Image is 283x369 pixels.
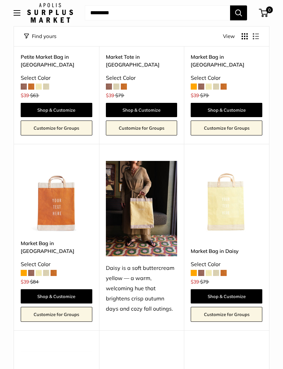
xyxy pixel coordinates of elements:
button: Display products as grid [242,33,248,39]
a: Customize for Groups [191,307,262,322]
button: Search [230,6,247,21]
div: Select Color [191,260,262,270]
button: Filter collection [24,32,56,41]
span: $84 [30,279,38,285]
a: Market Tote in [GEOGRAPHIC_DATA] [106,53,177,69]
a: Market Bag in [GEOGRAPHIC_DATA] [191,53,262,69]
a: description_Make it yours with custom, printed text.Market Bag in Citrus [21,161,92,233]
div: Select Color [191,73,262,84]
div: Select Color [21,73,92,84]
button: Open menu [14,11,20,16]
span: View [223,32,235,41]
span: $63 [30,93,38,99]
span: $39 [191,93,199,99]
a: Customize for Groups [106,121,177,136]
span: 0 [266,7,273,14]
a: Shop & Customize [191,290,262,304]
span: $39 [191,279,199,285]
span: $79 [115,93,124,99]
span: $79 [200,279,208,285]
a: Shop & Customize [106,103,177,117]
span: $39 [21,279,29,285]
img: Daisy is a soft buttercream yellow — a warm, welcoming hue that brightens crisp autumn days and c... [106,161,177,257]
a: Shop & Customize [21,290,92,304]
div: Select Color [21,260,92,270]
button: Display products as list [253,33,259,39]
a: 0 [260,9,268,17]
a: Customize for Groups [21,121,92,136]
img: Apolis: Surplus Market [27,3,73,23]
a: Market Bag in DaisyMarket Bag in Daisy [191,161,262,233]
div: Select Color [106,73,177,84]
img: description_Make it yours with custom, printed text. [21,161,92,233]
a: Market Bag in Daisy [191,247,262,255]
span: $39 [21,93,29,99]
a: Shop & Customize [191,103,262,117]
a: Customize for Groups [191,121,262,136]
span: $79 [200,93,208,99]
a: Petite Market Bag in [GEOGRAPHIC_DATA] [21,53,92,69]
img: Market Bag in Daisy [191,161,262,233]
span: $39 [106,93,114,99]
input: Search... [85,6,230,21]
a: Customize for Groups [21,307,92,322]
a: Market Bag in [GEOGRAPHIC_DATA] [21,240,92,256]
div: Daisy is a soft buttercream yellow — a warm, welcoming hue that brightens crisp autumn days and c... [106,263,177,314]
a: Shop & Customize [21,103,92,117]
